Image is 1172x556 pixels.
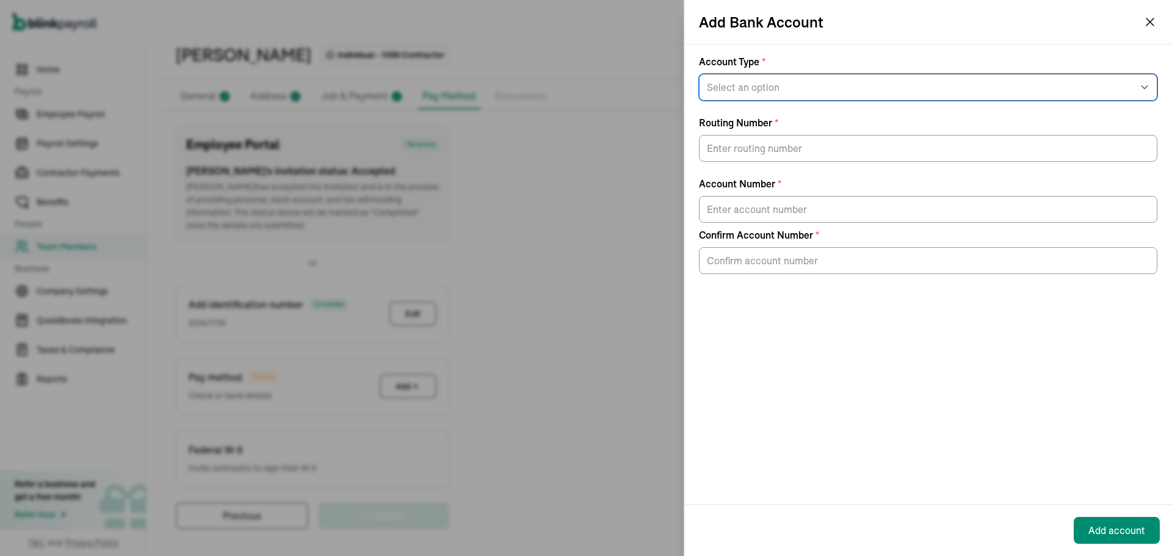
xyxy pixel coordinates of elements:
input: Account Number [699,196,1157,223]
input: Routing Number [699,135,1157,162]
label: Routing Number [699,115,1157,130]
label: Account Number [699,176,1157,191]
label: Confirm Account Number [699,228,1157,242]
button: Add account [1074,517,1160,544]
h2: Add Bank Account [699,12,823,32]
div: Add account [1088,523,1145,538]
input: Confirm Account Number [699,247,1157,274]
label: Account Type [699,54,1157,69]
